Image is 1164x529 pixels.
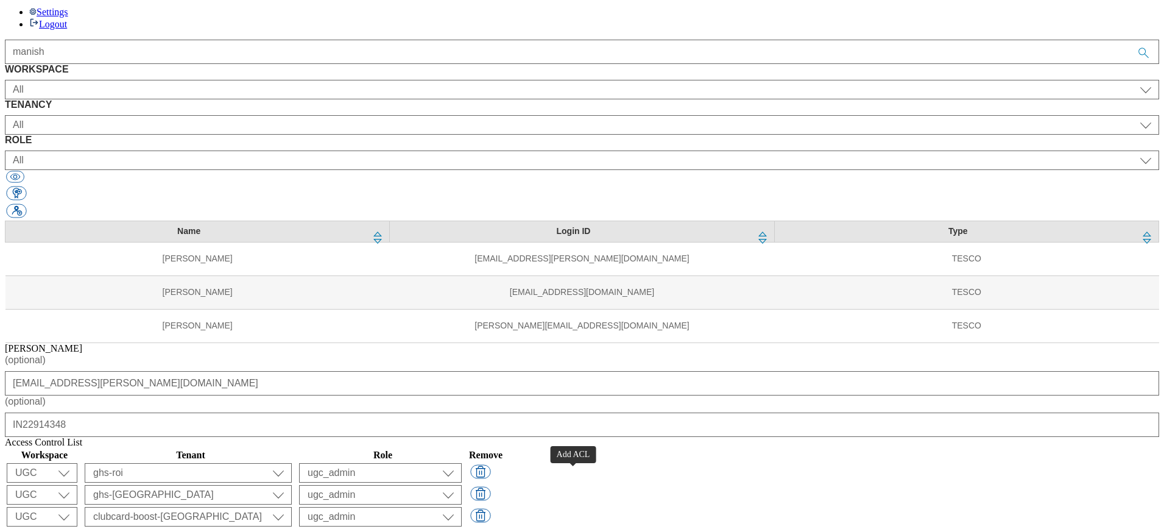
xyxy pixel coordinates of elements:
th: Workspace [6,449,83,461]
div: Login ID [397,226,749,237]
span: [PERSON_NAME] [5,343,82,353]
label: TENANCY [5,99,1159,110]
td: [PERSON_NAME] [5,242,390,275]
div: Type [782,226,1134,237]
td: [EMAIL_ADDRESS][DOMAIN_NAME] [390,275,774,309]
input: Employee Number [5,413,1159,437]
a: Settings [29,7,68,17]
label: WORKSPACE [5,64,1159,75]
input: Accessible label text [5,40,1159,64]
th: Remove [468,449,503,461]
td: [EMAIL_ADDRESS][PERSON_NAME][DOMAIN_NAME] [390,242,774,275]
td: TESCO [774,242,1159,275]
td: [PERSON_NAME] [5,275,390,309]
td: TESCO [774,309,1159,343]
td: [PERSON_NAME] [5,309,390,343]
td: TESCO [774,275,1159,309]
span: ( optional ) [5,355,46,365]
div: Access Control List [5,437,1159,448]
input: Employee Email [5,371,1159,396]
span: ( optional ) [5,396,46,407]
div: Name [13,226,365,237]
th: Tenant [84,449,297,461]
th: Role [298,449,467,461]
a: Logout [29,19,67,29]
td: [PERSON_NAME][EMAIL_ADDRESS][DOMAIN_NAME] [390,309,774,343]
label: ROLE [5,135,1159,146]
